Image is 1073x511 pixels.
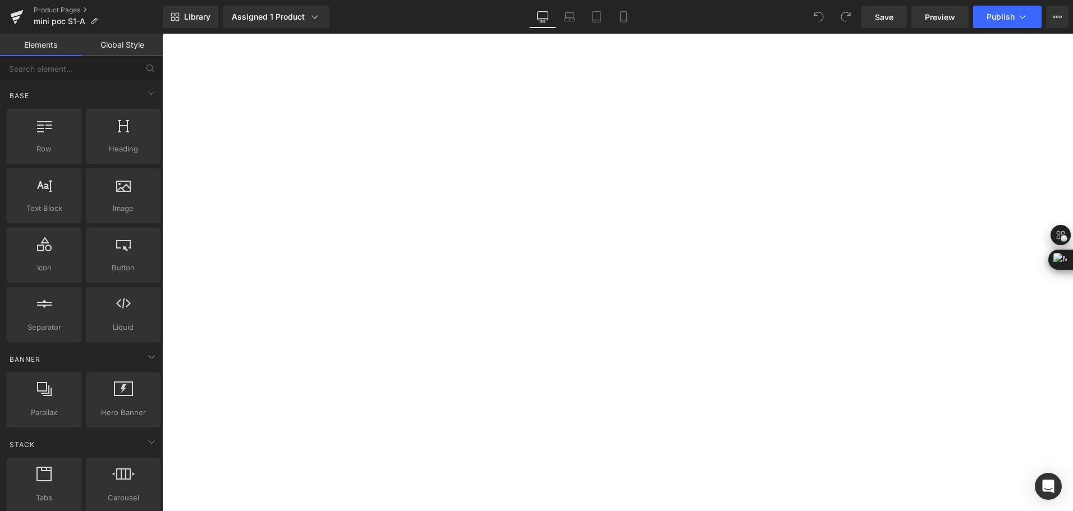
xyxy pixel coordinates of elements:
span: Library [184,12,210,22]
span: Hero Banner [89,407,157,418]
span: Tabs [10,492,78,504]
a: Desktop [529,6,556,28]
span: mini poc S1-A [34,17,85,26]
a: Preview [911,6,969,28]
span: Banner [8,354,42,365]
button: Undo [808,6,830,28]
span: Stack [8,439,36,450]
div: Assigned 1 Product [232,11,320,22]
button: Redo [834,6,857,28]
a: Product Pages [34,6,163,15]
span: Image [89,202,157,214]
div: Open Intercom Messenger [1035,473,1062,500]
span: Parallax [10,407,78,418]
span: Icon [10,262,78,274]
span: Publish [987,12,1015,21]
a: Tablet [583,6,610,28]
span: Separator [10,321,78,333]
span: Base [8,90,30,101]
a: Laptop [556,6,583,28]
span: Liquid [89,321,157,333]
span: Text Block [10,202,78,214]
span: Carousel [89,492,157,504]
span: Preview [925,11,955,23]
button: Publish [973,6,1042,28]
a: Mobile [610,6,637,28]
span: Button [89,262,157,274]
span: Row [10,143,78,155]
a: New Library [163,6,218,28]
span: Save [875,11,893,23]
a: Global Style [81,34,163,56]
button: More [1046,6,1069,28]
span: Heading [89,143,157,155]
